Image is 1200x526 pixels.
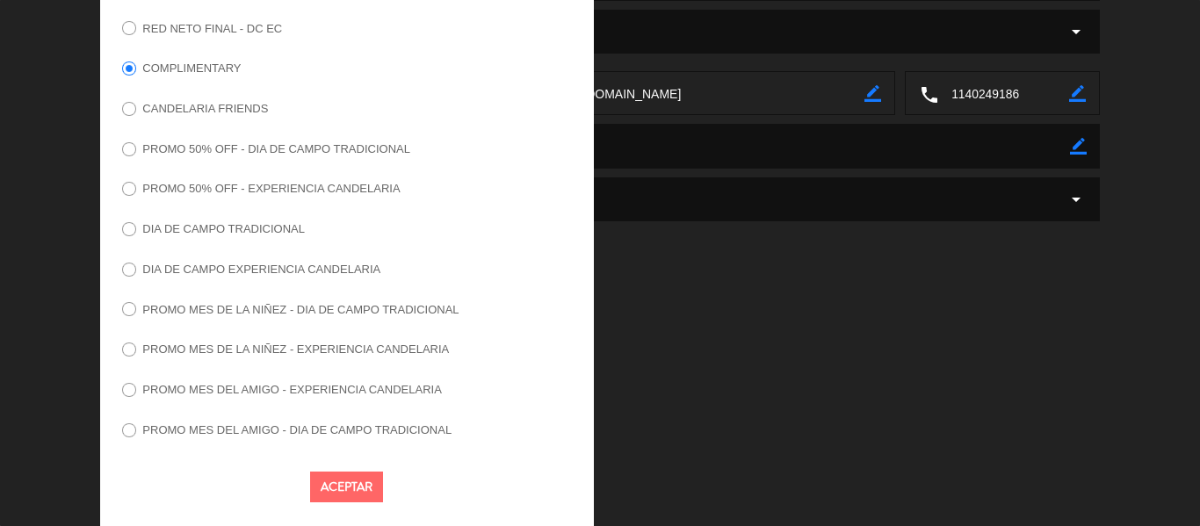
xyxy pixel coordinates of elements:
[142,343,449,355] label: PROMO MES DE LA NIÑEZ - EXPERIENCIA CANDELARIA
[919,84,938,104] i: local_phone
[1069,85,1086,102] i: border_color
[142,424,452,436] label: PROMO MES DEL AMIGO - DIA DE CAMPO TRADICIONAL
[142,304,459,315] label: PROMO MES DE LA NIÑEZ - DIA DE CAMPO TRADICIONAL
[1066,21,1087,42] i: arrow_drop_down
[142,62,241,74] label: COMPLIMENTARY
[1066,189,1087,210] span: arrow_drop_down
[310,472,383,502] button: Aceptar
[142,223,305,234] label: DIA DE CAMPO TRADICIONAL
[142,23,282,34] label: RED NETO FINAL - DC EC
[142,183,400,194] label: PROMO 50% OFF - EXPERIENCIA CANDELARIA
[142,384,441,395] label: PROMO MES DEL AMIGO - EXPERIENCIA CANDELARIA
[142,263,380,275] label: DIA DE CAMPO EXPERIENCIA CANDELARIA
[142,143,410,155] label: PROMO 50% OFF - DIA DE CAMPO TRADICIONAL
[1070,138,1087,155] i: border_color
[864,85,881,102] i: border_color
[142,103,268,114] label: CANDELARIA FRIENDS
